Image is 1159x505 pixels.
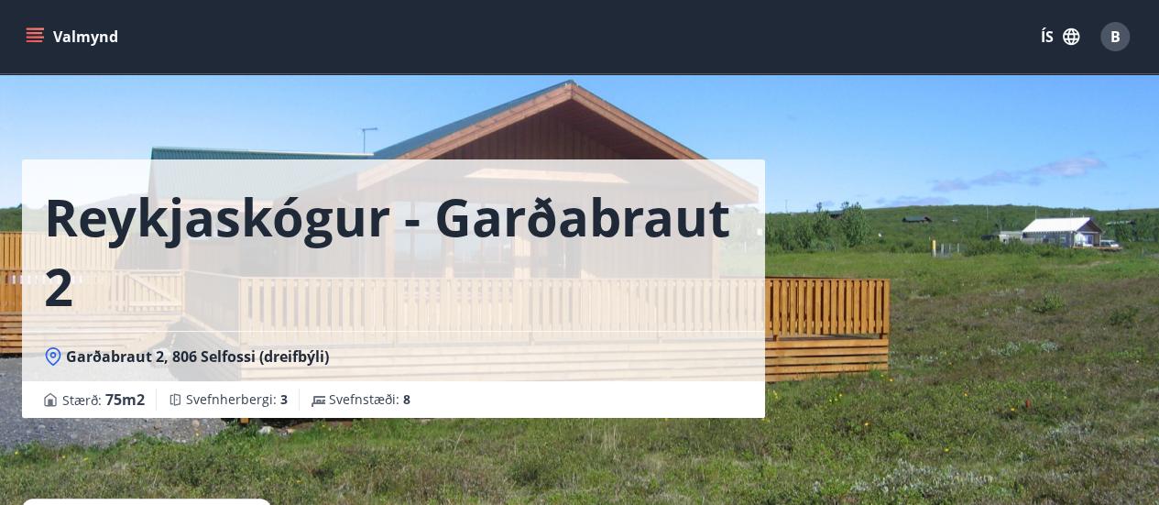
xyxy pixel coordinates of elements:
[186,390,288,409] span: Svefnherbergi :
[1031,20,1089,53] button: ÍS
[329,390,410,409] span: Svefnstæði :
[66,346,329,367] span: Garðabraut 2, 806 Selfossi (dreifbýli)
[1093,15,1137,59] button: B
[22,20,126,53] button: menu
[280,390,288,408] span: 3
[403,390,410,408] span: 8
[105,390,145,410] span: 75 m2
[1110,27,1121,47] span: B
[62,389,145,411] span: Stærð :
[44,181,743,321] h1: Reykjaskógur - Garðabraut 2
